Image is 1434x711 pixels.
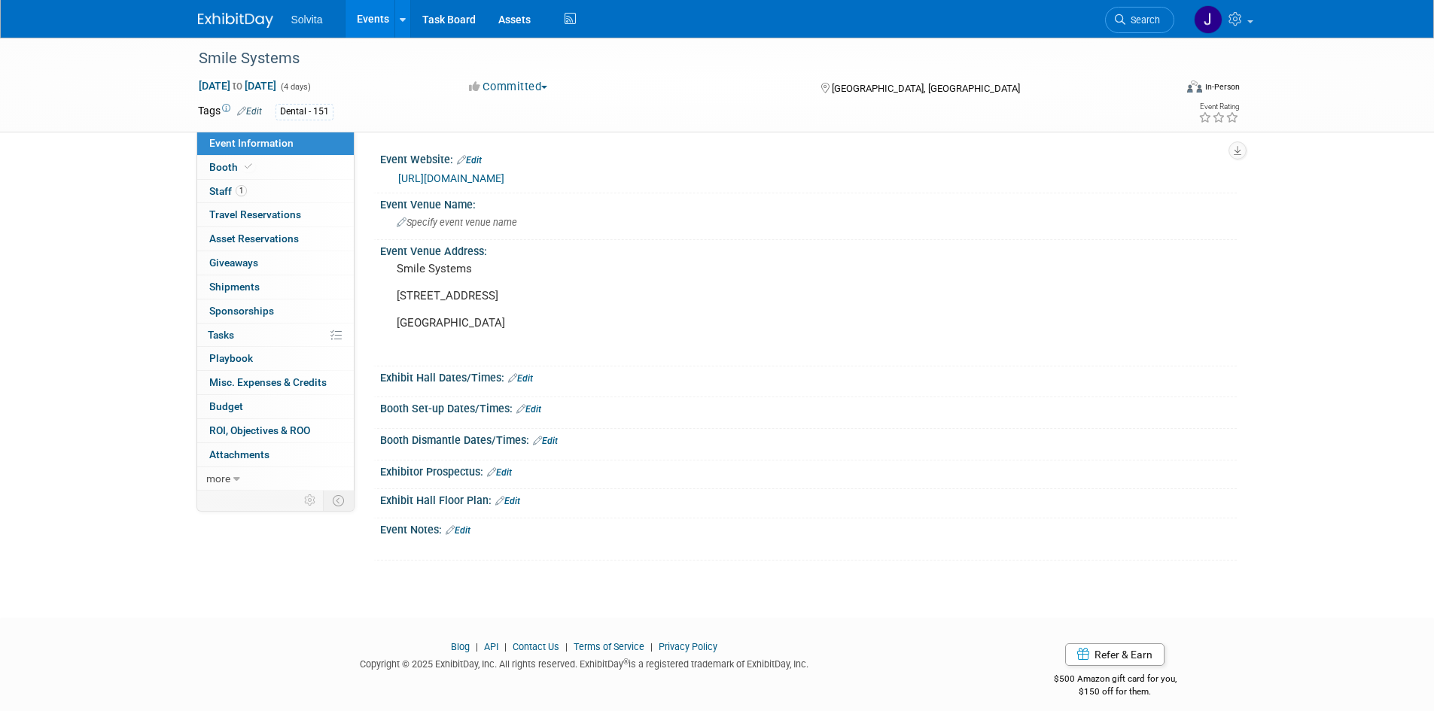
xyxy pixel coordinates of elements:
span: (4 days) [279,82,311,92]
span: Playbook [209,352,253,364]
td: Tags [198,103,262,120]
span: Search [1125,14,1160,26]
td: Personalize Event Tab Strip [297,491,324,510]
a: Edit [457,155,482,166]
td: Toggle Event Tabs [323,491,354,510]
span: Solvita [291,14,323,26]
a: Edit [516,404,541,415]
span: Staff [209,185,247,197]
span: | [647,641,656,652]
span: Misc. Expenses & Credits [209,376,327,388]
span: | [562,641,571,652]
span: Specify event venue name [397,217,517,228]
div: Event Website: [380,148,1237,168]
div: Booth Dismantle Dates/Times: [380,429,1237,448]
a: [URL][DOMAIN_NAME] [398,172,504,184]
div: Exhibit Hall Floor Plan: [380,489,1237,509]
button: Committed [464,79,553,95]
a: Sponsorships [197,299,354,323]
span: | [472,641,482,652]
a: Shipments [197,275,354,299]
sup: ® [623,658,629,666]
span: to [230,80,245,92]
a: Edit [487,467,512,478]
a: Edit [446,525,470,536]
a: Privacy Policy [659,641,717,652]
a: Contact Us [513,641,559,652]
div: Exhibitor Prospectus: [380,460,1237,480]
span: 1 [236,185,247,196]
span: Travel Reservations [209,208,301,220]
div: Smile Systems [193,45,1152,72]
img: Format-Inperson.png [1187,81,1202,93]
a: Travel Reservations [197,203,354,226]
span: Attachments [209,448,269,460]
a: API [484,641,498,652]
a: Staff1 [197,180,354,203]
a: more [197,467,354,491]
a: Event Information [197,132,354,155]
div: Exhibit Hall Dates/Times: [380,366,1237,386]
a: Giveaways [197,251,354,275]
img: Josh Richardson [1194,5,1222,34]
span: [GEOGRAPHIC_DATA], [GEOGRAPHIC_DATA] [832,83,1020,94]
div: Booth Set-up Dates/Times: [380,397,1237,417]
div: $500 Amazon gift card for you, [994,663,1237,697]
a: Search [1105,7,1174,33]
a: ROI, Objectives & ROO [197,419,354,442]
a: Asset Reservations [197,227,354,251]
img: ExhibitDay [198,13,273,28]
span: Asset Reservations [209,232,299,245]
a: Misc. Expenses & Credits [197,371,354,394]
span: Shipments [209,281,260,293]
span: Sponsorships [209,305,274,317]
a: Booth [197,156,354,179]
span: [DATE] [DATE] [198,79,277,93]
div: Dental - 151 [276,104,333,120]
a: Edit [533,436,558,446]
span: | [501,641,510,652]
a: Playbook [197,347,354,370]
a: Attachments [197,443,354,466]
span: Event Information [209,137,294,149]
a: Budget [197,395,354,418]
i: Booth reservation complete [245,163,252,171]
div: Event Format [1085,78,1241,101]
span: Giveaways [209,257,258,269]
span: more [206,472,230,485]
span: Tasks [208,329,234,341]
div: $150 off for them. [994,685,1237,698]
a: Edit [495,496,520,506]
div: Event Venue Name: [380,193,1237,212]
span: ROI, Objectives & ROO [209,424,310,436]
div: In-Person [1204,81,1240,93]
div: Event Venue Address: [380,240,1237,259]
a: Refer & Earn [1065,643,1165,666]
a: Terms of Service [574,641,644,652]
pre: Smile Systems [STREET_ADDRESS] [GEOGRAPHIC_DATA] ​ [397,262,720,357]
a: Edit [508,373,533,384]
div: Event Rating [1198,103,1239,111]
span: Budget [209,400,243,412]
a: Tasks [197,324,354,347]
div: Event Notes: [380,518,1237,538]
a: Edit [237,106,262,117]
span: Booth [209,161,255,173]
a: Blog [451,641,470,652]
div: Copyright © 2025 ExhibitDay, Inc. All rights reserved. ExhibitDay is a registered trademark of Ex... [198,654,972,671]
